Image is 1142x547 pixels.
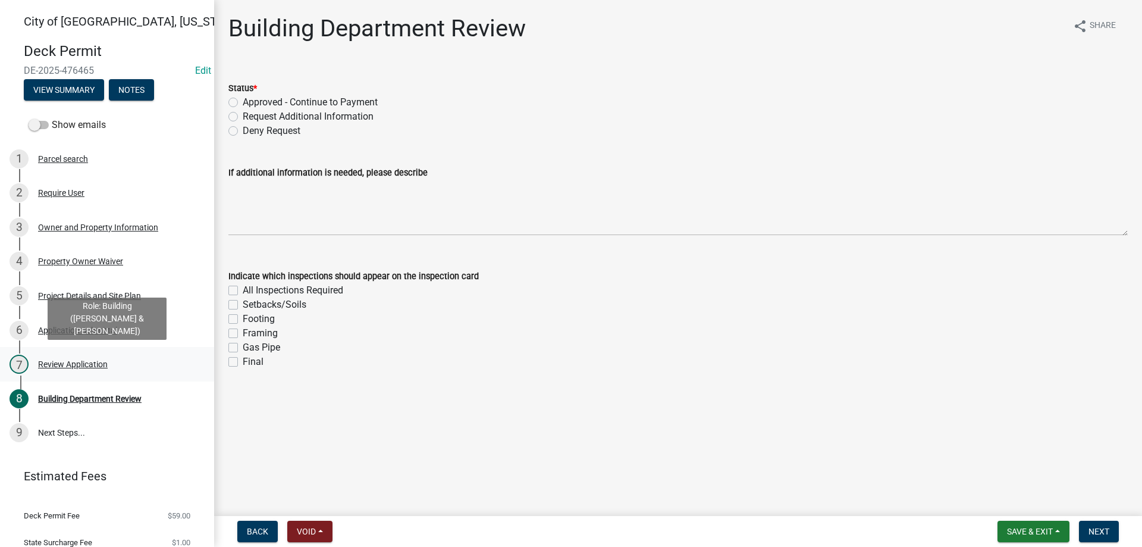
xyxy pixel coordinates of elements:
[1090,19,1116,33] span: Share
[228,169,428,177] label: If additional information is needed, please describe
[10,218,29,237] div: 3
[228,14,526,43] h1: Building Department Review
[243,95,378,110] label: Approved - Continue to Payment
[24,79,104,101] button: View Summary
[10,149,29,168] div: 1
[24,86,104,95] wm-modal-confirm: Summary
[172,539,190,546] span: $1.00
[10,286,29,305] div: 5
[24,512,80,520] span: Deck Permit Fee
[10,183,29,202] div: 2
[243,124,300,138] label: Deny Request
[24,65,190,76] span: DE-2025-476465
[1007,527,1053,536] span: Save & Exit
[243,312,275,326] label: Footing
[243,340,280,355] label: Gas Pipe
[10,389,29,408] div: 8
[10,355,29,374] div: 7
[38,360,108,368] div: Review Application
[10,464,195,488] a: Estimated Fees
[29,118,106,132] label: Show emails
[243,355,263,369] label: Final
[109,86,154,95] wm-modal-confirm: Notes
[10,252,29,271] div: 4
[10,423,29,442] div: 9
[1063,14,1125,37] button: shareShare
[243,298,306,312] label: Setbacks/Soils
[247,527,268,536] span: Back
[38,257,123,265] div: Property Owner Waiver
[24,43,205,60] h4: Deck Permit
[38,395,142,403] div: Building Department Review
[38,326,117,335] div: Application Submittal
[1088,527,1109,536] span: Next
[38,223,158,232] div: Owner and Property Information
[997,521,1069,542] button: Save & Exit
[243,326,278,340] label: Framing
[38,292,141,300] div: Project Details and Site Plan
[24,14,240,29] span: City of [GEOGRAPHIC_DATA], [US_STATE]
[237,521,278,542] button: Back
[195,65,211,76] wm-modal-confirm: Edit Application Number
[38,189,84,197] div: Require User
[228,85,257,93] label: Status
[1073,19,1087,33] i: share
[228,273,479,281] label: Indicate which inspections should appear on the inspection card
[109,79,154,101] button: Notes
[168,512,190,520] span: $59.00
[1079,521,1119,542] button: Next
[48,298,167,340] div: Role: Building ([PERSON_NAME] & [PERSON_NAME])
[38,155,88,163] div: Parcel search
[10,321,29,340] div: 6
[243,283,343,298] label: All Inspections Required
[297,527,316,536] span: Void
[243,110,374,124] label: Request Additional Information
[24,539,92,546] span: State Surcharge Fee
[195,65,211,76] a: Edit
[287,521,332,542] button: Void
